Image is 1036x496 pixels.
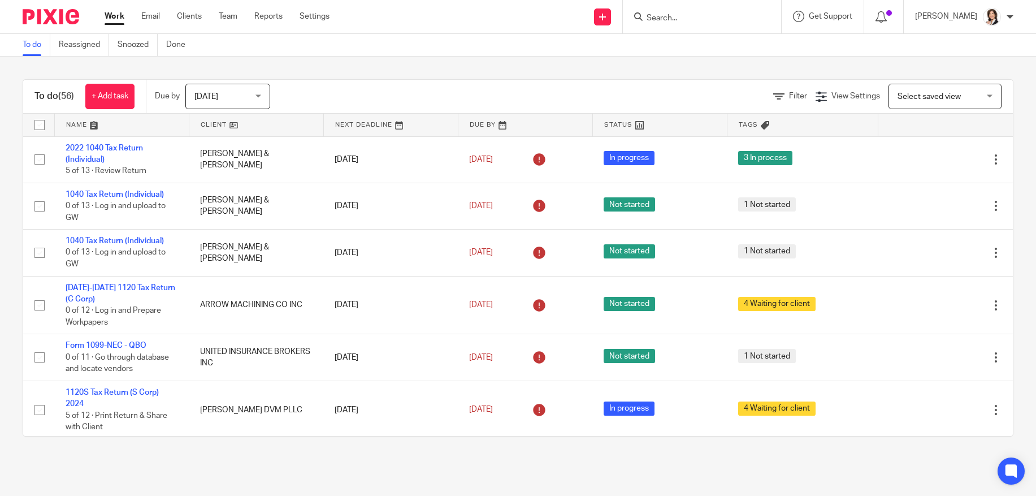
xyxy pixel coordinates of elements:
[469,156,493,163] span: [DATE]
[323,276,458,334] td: [DATE]
[738,197,796,212] span: 1 Not started
[189,230,323,276] td: [PERSON_NAME] & [PERSON_NAME]
[469,202,493,210] span: [DATE]
[604,197,655,212] span: Not started
[323,136,458,183] td: [DATE]
[739,122,758,128] span: Tags
[469,406,493,414] span: [DATE]
[23,9,79,24] img: Pixie
[604,151,654,165] span: In progress
[66,249,166,269] span: 0 of 13 · Log in and upload to GW
[189,334,323,381] td: UNITED INSURANCE BROKERS INC
[189,136,323,183] td: [PERSON_NAME] & [PERSON_NAME]
[254,11,283,22] a: Reports
[789,92,807,100] span: Filter
[323,230,458,276] td: [DATE]
[66,284,175,303] a: [DATE]-[DATE] 1120 Tax Return (C Corp)
[66,307,161,327] span: 0 of 12 · Log in and Prepare Workpapers
[738,297,816,311] span: 4 Waiting for client
[809,12,852,20] span: Get Support
[831,92,880,100] span: View Settings
[66,167,146,175] span: 5 of 13 · Review Return
[604,297,655,311] span: Not started
[323,183,458,229] td: [DATE]
[738,402,816,416] span: 4 Waiting for client
[738,244,796,258] span: 1 Not started
[915,11,977,22] p: [PERSON_NAME]
[59,34,109,56] a: Reassigned
[66,342,146,350] a: Form 1099-NEC - QBO
[604,402,654,416] span: In progress
[189,381,323,439] td: [PERSON_NAME] DVM PLLC
[189,183,323,229] td: [PERSON_NAME] & [PERSON_NAME]
[166,34,194,56] a: Done
[34,90,74,102] h1: To do
[300,11,330,22] a: Settings
[898,93,961,101] span: Select saved view
[66,237,164,245] a: 1040 Tax Return (Individual)
[189,276,323,334] td: ARROW MACHINING CO INC
[983,8,1001,26] img: BW%20Website%203%20-%20square.jpg
[604,349,655,363] span: Not started
[194,93,218,101] span: [DATE]
[58,92,74,101] span: (56)
[323,334,458,381] td: [DATE]
[66,412,167,432] span: 5 of 12 · Print Return & Share with Client
[738,349,796,363] span: 1 Not started
[66,353,169,373] span: 0 of 11 · Go through database and locate vendors
[604,244,655,258] span: Not started
[66,144,143,163] a: 2022 1040 Tax Return (Individual)
[323,381,458,439] td: [DATE]
[469,353,493,361] span: [DATE]
[23,34,50,56] a: To do
[141,11,160,22] a: Email
[85,84,135,109] a: + Add task
[105,11,124,22] a: Work
[177,11,202,22] a: Clients
[66,202,166,222] span: 0 of 13 · Log in and upload to GW
[118,34,158,56] a: Snoozed
[155,90,180,102] p: Due by
[738,151,792,165] span: 3 In process
[469,301,493,309] span: [DATE]
[645,14,747,24] input: Search
[219,11,237,22] a: Team
[66,389,159,408] a: 1120S Tax Return (S Corp) 2024
[469,249,493,257] span: [DATE]
[66,191,164,199] a: 1040 Tax Return (Individual)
